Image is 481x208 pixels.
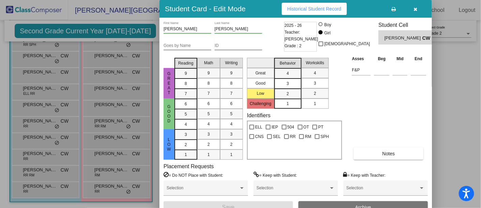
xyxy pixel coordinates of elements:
span: 9 [185,70,187,76]
span: IEP [271,123,278,131]
span: 2025 - 26 [284,22,302,29]
label: Placement Requests [164,163,214,170]
label: = Do NOT Place with Student: [164,172,223,178]
span: 9 [230,70,233,76]
span: 2 [314,90,316,97]
th: Mid [391,55,409,63]
span: CNS [255,133,264,141]
span: Behavior [280,60,296,66]
span: 1 [314,101,316,107]
span: 5 [230,111,233,117]
label: Identifiers [247,112,270,119]
span: 3 [185,132,187,138]
span: Teacher: [PERSON_NAME] [284,29,318,42]
span: 4 [207,121,210,127]
span: 8 [230,80,233,86]
h3: Student Card - Edit Mode [165,4,246,13]
span: Workskills [306,60,324,66]
span: RR [290,133,296,141]
span: OT [304,123,309,131]
button: Historical Student Record [282,3,347,15]
label: = Keep with Student: [253,172,297,178]
th: End [409,55,428,63]
span: 2 [230,141,233,148]
span: 4 [185,121,187,127]
span: Writing [225,60,238,66]
span: 2 [286,91,289,97]
h3: Student Cell [378,22,438,28]
span: Low [166,137,172,152]
label: = Keep with Teacher: [343,172,386,178]
span: Reading [178,60,193,66]
span: SPH [321,133,329,141]
span: 1 [230,152,233,158]
span: 4 [314,70,316,76]
span: Notes [382,151,395,156]
span: 7 [230,90,233,97]
span: [PERSON_NAME] [385,35,422,42]
span: Math [204,60,213,66]
div: Boy [324,22,331,28]
span: 6 [230,101,233,107]
input: goes by name [164,44,211,48]
span: 9 [207,70,210,76]
span: 2 [185,142,187,148]
span: 3 [314,80,316,86]
span: PT [318,123,323,131]
span: 5 [185,111,187,117]
span: 7 [207,90,210,97]
span: 6 [207,101,210,107]
span: 2 [207,141,210,148]
span: 7 [185,91,187,97]
th: Beg [372,55,391,63]
span: 3 [207,131,210,137]
span: 1 [286,101,289,107]
span: 3 [230,131,233,137]
span: 8 [207,80,210,86]
span: Historical Student Record [287,6,341,12]
th: Asses [350,55,372,63]
span: Good [166,104,172,123]
span: 5 [207,111,210,117]
span: 1 [207,152,210,158]
span: Great [166,71,172,95]
span: 8 [185,81,187,87]
button: Notes [354,148,423,160]
span: Grade : 2 [284,42,301,49]
span: 3 [286,81,289,87]
span: 6 [185,101,187,107]
div: Girl [324,30,331,36]
input: assessment [352,65,371,75]
span: RM [305,133,311,141]
span: 4 [286,70,289,76]
span: 504 [288,123,294,131]
span: 1 [185,152,187,158]
span: CW [422,35,432,42]
span: [DEMOGRAPHIC_DATA] [324,40,370,48]
span: 4 [230,121,233,127]
span: SEL [273,133,281,141]
span: ELL [255,123,262,131]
